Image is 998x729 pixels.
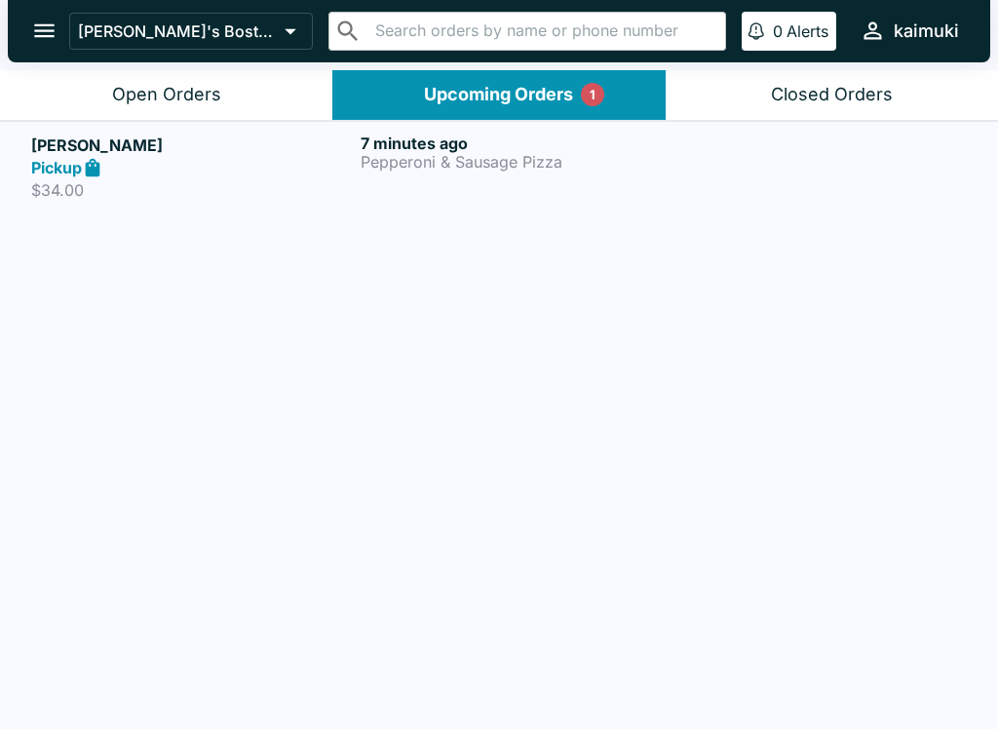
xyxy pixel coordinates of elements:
h6: 7 minutes ago [361,134,682,153]
p: Alerts [787,21,828,41]
h5: [PERSON_NAME] [31,134,353,157]
div: Open Orders [112,84,221,106]
p: $34.00 [31,180,353,200]
button: [PERSON_NAME]'s Boston Pizza [69,13,313,50]
p: 1 [590,85,595,104]
strong: Pickup [31,158,82,177]
div: Closed Orders [771,84,893,106]
button: open drawer [19,6,69,56]
button: kaimuki [852,10,967,52]
div: kaimuki [894,19,959,43]
div: Upcoming Orders [424,84,573,106]
p: 0 [773,21,783,41]
p: Pepperoni & Sausage Pizza [361,153,682,171]
input: Search orders by name or phone number [369,18,717,45]
p: [PERSON_NAME]'s Boston Pizza [78,21,277,41]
